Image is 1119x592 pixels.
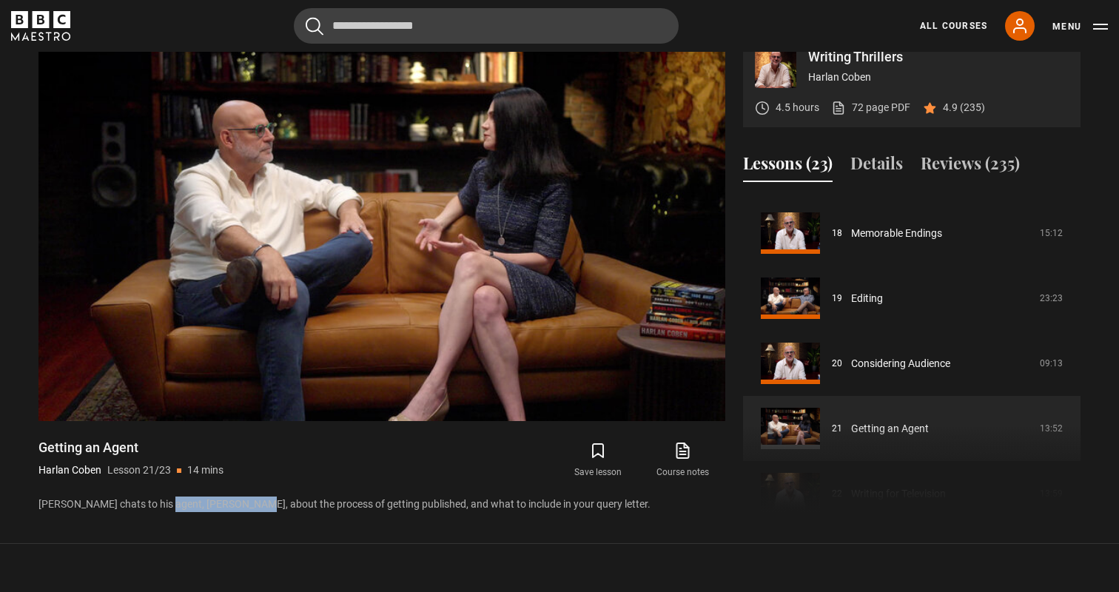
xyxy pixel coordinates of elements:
a: 72 page PDF [831,100,910,115]
p: Writing Thrillers [808,50,1069,64]
p: Harlan Coben [38,462,101,478]
p: 4.5 hours [776,100,819,115]
a: Getting an Agent [851,421,929,437]
p: 14 mins [187,462,224,478]
button: Submit the search query [306,17,323,36]
a: Editing [851,291,883,306]
a: Memorable Endings [851,226,942,241]
button: Lessons (23) [743,151,833,182]
h1: Getting an Agent [38,439,224,457]
p: [PERSON_NAME] chats to his agent, [PERSON_NAME], about the process of getting published, and what... [38,497,725,512]
button: Details [850,151,903,182]
svg: BBC Maestro [11,11,70,41]
p: Harlan Coben [808,70,1069,85]
a: Course notes [641,439,725,482]
video-js: Video Player [38,35,725,421]
p: Lesson 21/23 [107,462,171,478]
a: Considering Audience [851,356,950,371]
p: 4.9 (235) [943,100,985,115]
button: Reviews (235) [921,151,1020,182]
a: All Courses [920,19,987,33]
button: Save lesson [556,439,640,482]
button: Toggle navigation [1052,19,1108,34]
input: Search [294,8,679,44]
